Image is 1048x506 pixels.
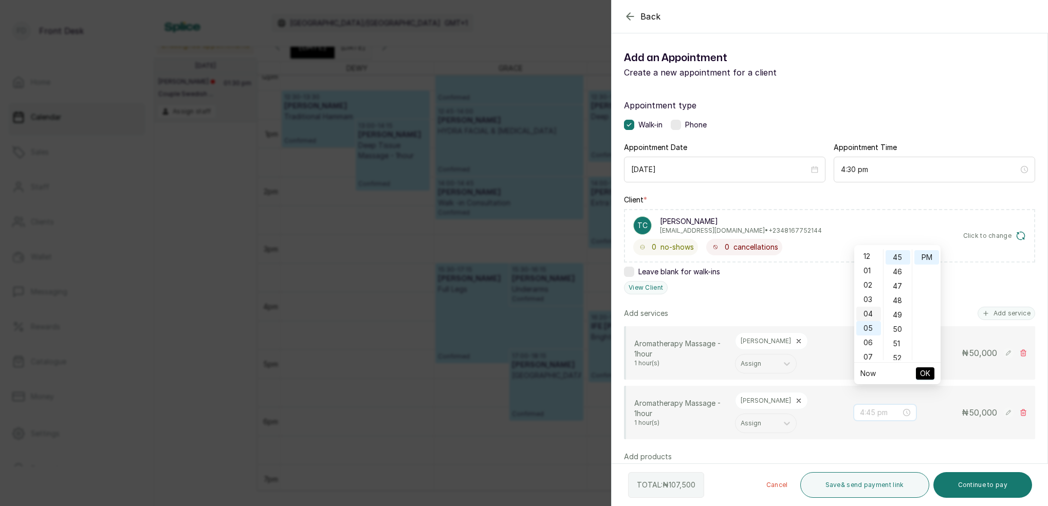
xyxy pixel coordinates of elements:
[624,99,1035,111] label: Appointment type
[856,249,881,264] div: 12
[624,50,830,66] h1: Add an Appointment
[914,250,939,265] div: PM
[978,307,1035,320] button: Add service
[669,480,695,489] span: 107,500
[841,164,1019,175] input: Select time
[640,10,661,23] span: Back
[634,359,727,367] p: 1 hour(s)
[856,350,881,364] div: 07
[886,250,910,265] div: 45
[638,120,663,130] span: Walk-in
[856,321,881,335] div: 05
[886,322,910,336] div: 50
[624,142,687,153] label: Appointment Date
[886,265,910,279] div: 46
[886,279,910,293] div: 47
[660,216,822,227] p: [PERSON_NAME]
[624,281,668,294] button: View Client
[800,472,929,498] button: Save& send payment link
[834,142,897,153] label: Appointment Time
[660,242,694,252] span: no-shows
[886,293,910,308] div: 48
[860,407,901,418] input: Select time
[963,232,1012,240] span: Click to change
[886,351,910,365] div: 52
[637,480,695,490] p: TOTAL: ₦
[634,398,727,419] p: Aromatherapy Massage - 1hour
[725,242,729,252] span: 0
[624,195,647,205] label: Client
[660,227,822,235] p: [EMAIL_ADDRESS][DOMAIN_NAME] • +234 8167752144
[637,220,648,231] p: TC
[631,164,809,175] input: Select date
[962,347,997,359] p: ₦
[624,308,668,318] p: Add services
[624,66,830,79] p: Create a new appointment for a client
[933,472,1033,498] button: Continue to pay
[920,364,930,383] span: OK
[969,407,997,418] span: 50,000
[741,337,791,345] p: [PERSON_NAME]
[634,419,727,427] p: 1 hour(s)
[962,406,997,419] p: ₦
[886,308,910,322] div: 49
[652,242,656,252] span: 0
[860,369,876,378] a: Now
[963,231,1026,241] button: Click to change
[634,339,727,359] p: Aromatherapy Massage - 1hour
[916,367,934,380] button: OK
[758,472,796,498] button: Cancel
[624,10,661,23] button: Back
[741,397,791,405] p: [PERSON_NAME]
[685,120,707,130] span: Phone
[856,278,881,292] div: 02
[969,348,997,358] span: 50,000
[624,452,672,462] p: Add products
[886,336,910,351] div: 51
[638,267,720,277] span: Leave blank for walk-ins
[733,242,778,252] span: cancellations
[856,335,881,350] div: 06
[856,307,881,321] div: 04
[856,292,881,307] div: 03
[856,264,881,278] div: 01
